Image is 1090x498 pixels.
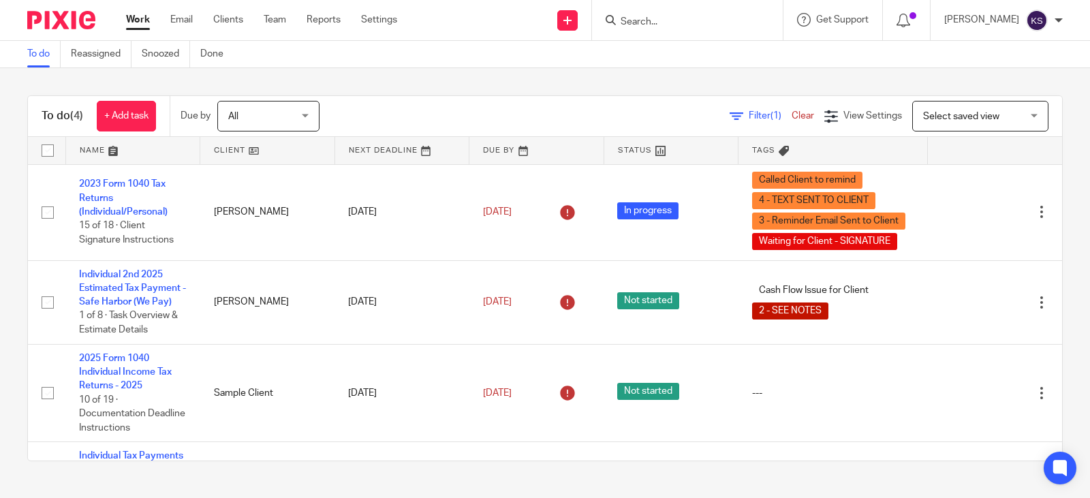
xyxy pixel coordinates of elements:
a: Reassigned [71,41,131,67]
img: Pixie [27,11,95,29]
span: [DATE] [483,388,512,398]
a: Individual Tax Payments - Monthly Installments [79,451,183,474]
img: svg%3E [1026,10,1048,31]
span: (4) [70,110,83,121]
p: Due by [181,109,211,123]
span: Not started [617,292,679,309]
a: To do [27,41,61,67]
span: Cash Flow Issue for Client [752,282,875,299]
span: 4 - TEXT SENT TO CLIENT [752,192,875,209]
span: Tags [752,146,775,154]
span: 1 of 8 · Task Overview & Estimate Details [79,311,178,335]
span: 2 - SEE NOTES [752,302,828,320]
span: Select saved view [923,112,999,121]
h1: To do [42,109,83,123]
span: 3 - Reminder Email Sent to Client [752,213,905,230]
td: [DATE] [334,344,469,442]
span: Called Client to remind [752,172,862,189]
a: Individual 2nd 2025 Estimated Tax Payment - Safe Harbor (We Pay) [79,270,186,307]
td: [DATE] [334,164,469,260]
a: Team [264,13,286,27]
span: Filter [749,111,792,121]
span: In progress [617,202,679,219]
td: [DATE] [334,260,469,344]
a: Snoozed [142,41,190,67]
td: [PERSON_NAME] [200,260,335,344]
a: 2023 Form 1040 Tax Returns (Individual/Personal) [79,179,168,217]
span: 10 of 19 · Documentation Deadline Instructions [79,395,185,433]
a: Clients [213,13,243,27]
a: 2025 Form 1040 Individual Income Tax Returns - 2025 [79,354,172,391]
a: + Add task [97,101,156,131]
span: (1) [770,111,781,121]
span: Not started [617,383,679,400]
input: Search [619,16,742,29]
p: [PERSON_NAME] [944,13,1019,27]
span: Get Support [816,15,869,25]
div: --- [752,386,914,400]
span: [DATE] [483,207,512,217]
span: [DATE] [483,297,512,307]
td: [PERSON_NAME] [200,164,335,260]
span: Waiting for Client - SIGNATURE [752,233,897,250]
a: Clear [792,111,814,121]
span: 15 of 18 · Client Signature Instructions [79,221,174,245]
span: View Settings [843,111,902,121]
a: Done [200,41,234,67]
td: Sample Client [200,344,335,442]
span: All [228,112,238,121]
a: Reports [307,13,341,27]
a: Settings [361,13,397,27]
a: Work [126,13,150,27]
a: Email [170,13,193,27]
